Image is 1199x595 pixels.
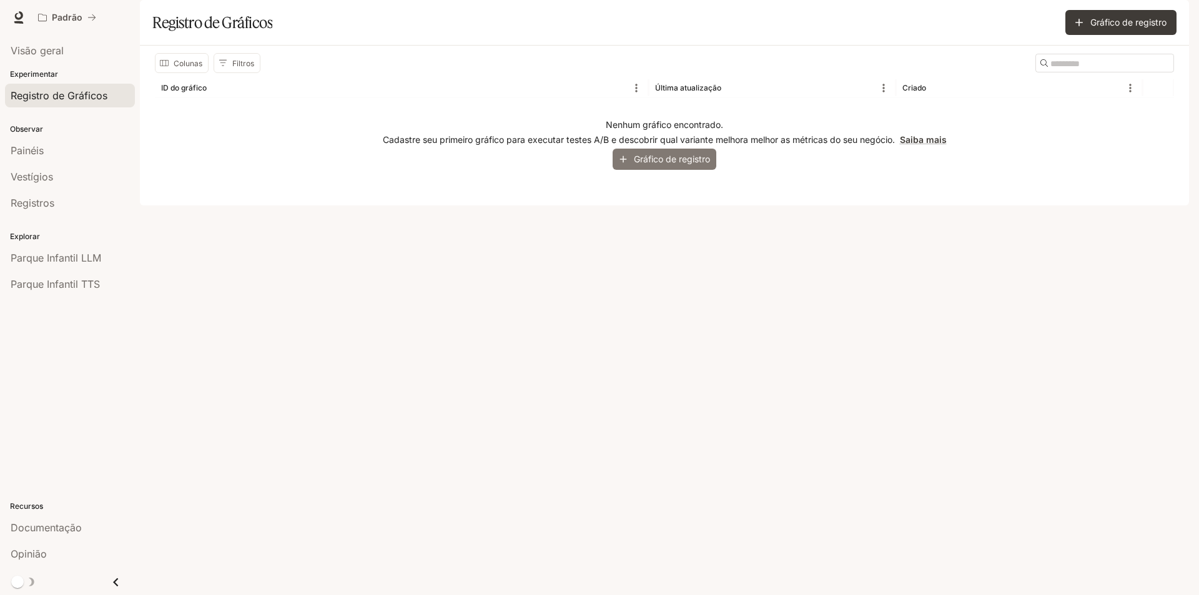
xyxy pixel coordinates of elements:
button: Menu [874,79,893,97]
button: Organizar [927,79,946,97]
button: Mostrar filtros [214,53,260,73]
font: Registro de Gráficos [152,13,272,32]
font: Colunas [174,59,202,68]
button: Organizar [208,79,227,97]
button: Gráfico de registro [1065,10,1177,35]
button: Menu [627,79,646,97]
font: Criado [902,83,926,92]
button: Todos os espaços de trabalho [32,5,102,30]
font: Gráfico de registro [634,154,710,164]
font: Última atualização [655,83,721,92]
font: Gráfico de registro [1090,17,1167,27]
font: ID do gráfico [161,83,207,92]
button: Menu [1121,79,1140,97]
a: Saiba mais [900,134,947,145]
div: Procurar [1035,54,1174,72]
button: Gráfico de registro [613,149,716,169]
font: Nenhum gráfico encontrado. [606,119,723,130]
button: Organizar [723,79,741,97]
button: Selecionar colunas [155,53,209,73]
font: Cadastre seu primeiro gráfico para executar testes A/B e descobrir qual variante melhora melhor a... [383,134,895,145]
font: Padrão [52,12,82,22]
font: Filtros [232,59,254,68]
